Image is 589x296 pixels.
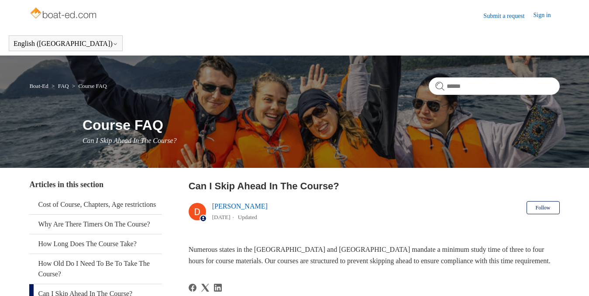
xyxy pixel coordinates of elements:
[483,11,533,21] a: Submit a request
[189,284,196,292] a: Facebook
[214,284,222,292] svg: Share this page on LinkedIn
[29,83,48,89] a: Boat-Ed
[14,40,118,48] button: English ([GEOGRAPHIC_DATA])
[238,214,257,220] li: Updated
[189,244,560,266] p: Numerous states in the [GEOGRAPHIC_DATA] and [GEOGRAPHIC_DATA] mandate a minimum study time of th...
[189,179,560,193] h2: Can I Skip Ahead In The Course?
[70,83,107,89] li: Course FAQ
[29,254,162,284] a: How Old Do I Need To Be To Take The Course?
[189,284,196,292] svg: Share this page on Facebook
[429,77,560,95] input: Search
[29,195,162,214] a: Cost of Course, Chapters, Age restrictions
[79,83,107,89] a: Course FAQ
[29,215,162,234] a: Why Are There Timers On The Course?
[212,202,268,210] a: [PERSON_NAME]
[29,83,50,89] li: Boat-Ed
[533,10,559,21] a: Sign in
[58,83,69,89] a: FAQ
[212,214,231,220] time: 03/01/2024, 16:01
[83,137,177,144] span: Can I Skip Ahead In The Course?
[527,201,560,214] button: Follow Article
[29,5,99,23] img: Boat-Ed Help Center home page
[201,284,209,292] svg: Share this page on X Corp
[29,234,162,254] a: How Long Does The Course Take?
[560,267,582,289] div: Live chat
[201,284,209,292] a: X Corp
[50,83,70,89] li: FAQ
[214,284,222,292] a: LinkedIn
[83,115,560,136] h1: Course FAQ
[29,180,103,189] span: Articles in this section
